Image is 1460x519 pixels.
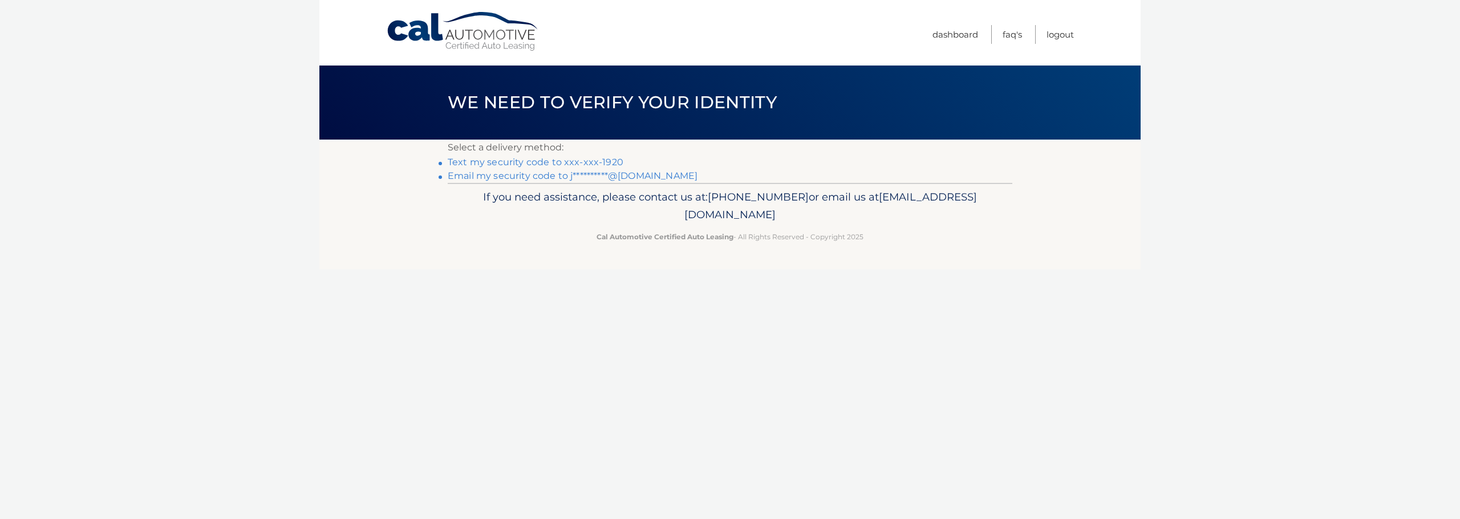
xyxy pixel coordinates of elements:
[708,190,809,203] span: [PHONE_NUMBER]
[1047,25,1074,44] a: Logout
[448,170,697,181] a: Email my security code to j**********@[DOMAIN_NAME]
[932,25,978,44] a: Dashboard
[455,231,1005,243] p: - All Rights Reserved - Copyright 2025
[597,232,733,241] strong: Cal Automotive Certified Auto Leasing
[1003,25,1022,44] a: FAQ's
[448,157,623,167] a: Text my security code to xxx-xxx-1920
[448,140,1012,156] p: Select a delivery method:
[448,92,777,113] span: We need to verify your identity
[455,188,1005,224] p: If you need assistance, please contact us at: or email us at
[386,11,540,52] a: Cal Automotive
